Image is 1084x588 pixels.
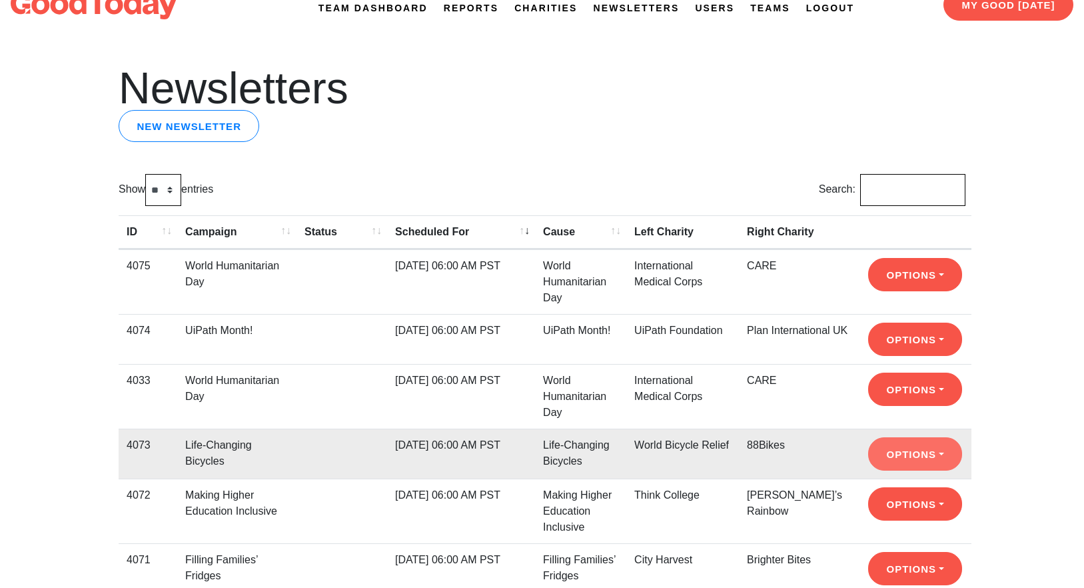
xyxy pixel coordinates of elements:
th: Campaign: activate to sort column ascending [177,215,296,249]
button: Options [868,437,962,471]
a: Brighter Bites [747,554,811,565]
a: Plan International UK [747,325,847,336]
td: 4075 [119,249,177,314]
td: 4073 [119,429,177,479]
td: World Humanitarian Day [177,249,296,314]
td: 4072 [119,479,177,543]
button: Options [868,258,962,291]
a: CARE [747,260,776,271]
td: 4033 [119,364,177,429]
th: Cause: activate to sort column ascending [535,215,626,249]
a: 88Bikes [747,439,785,451]
label: Show entries [119,174,213,206]
h1: Newsletters [119,66,965,110]
a: Charities [514,1,577,15]
a: City Harvest [634,554,692,565]
td: Life-Changing Bicycles [535,429,626,479]
td: World Humanitarian Day [535,364,626,429]
input: Search: [860,174,965,206]
td: 4074 [119,314,177,364]
td: [DATE] 06:00 AM PST [387,364,535,429]
td: [DATE] 06:00 AM PST [387,249,535,314]
td: World Humanitarian Day [535,249,626,314]
a: Users [695,1,734,15]
a: Teams [750,1,790,15]
td: UiPath Month! [177,314,296,364]
a: Newsletters [594,1,680,15]
td: UiPath Month! [535,314,626,364]
button: Options [868,552,962,585]
th: Status: activate to sort column ascending [296,215,387,249]
td: [DATE] 06:00 AM PST [387,314,535,364]
td: Life-Changing Bicycles [177,429,296,479]
a: World Bicycle Relief [634,439,729,451]
a: Reports [444,1,498,15]
a: Think College [634,489,700,501]
button: Options [868,323,962,356]
td: World Humanitarian Day [177,364,296,429]
th: ID: activate to sort column ascending [119,215,177,249]
th: Left Charity [626,215,739,249]
button: Options [868,373,962,406]
label: Search: [819,174,965,206]
a: [PERSON_NAME]’s Rainbow [747,489,842,517]
td: [DATE] 06:00 AM PST [387,429,535,479]
td: Making Higher Education Inclusive [535,479,626,543]
a: International Medical Corps [634,375,702,402]
a: Team Dashboard [318,1,428,15]
a: International Medical Corps [634,260,702,287]
a: Logout [806,1,854,15]
td: [DATE] 06:00 AM PST [387,479,535,543]
td: Making Higher Education Inclusive [177,479,296,543]
th: Right Charity [739,215,860,249]
select: Showentries [145,174,181,206]
a: UiPath Foundation [634,325,723,336]
a: CARE [747,375,776,386]
button: Options [868,487,962,521]
th: Scheduled For: activate to sort column ascending [387,215,535,249]
a: New newsletter [119,110,259,142]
